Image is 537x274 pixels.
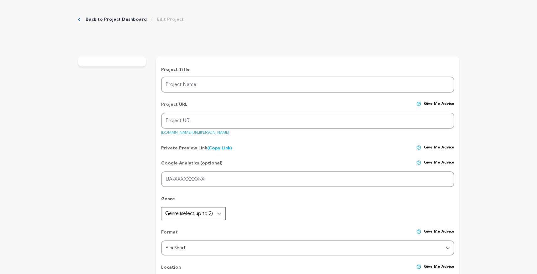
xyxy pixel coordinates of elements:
p: Genre [161,196,454,207]
a: (Copy Link) [207,146,232,150]
p: Project Title [161,67,454,73]
input: Project Name [161,77,454,93]
img: help-circle.svg [416,229,421,234]
a: Back to Project Dashboard [86,16,147,23]
p: Format [161,229,178,240]
input: UA-XXXXXXXX-X [161,171,454,187]
span: Give me advice [424,145,454,151]
div: Breadcrumb [78,16,184,23]
p: Project URL [161,101,187,113]
a: [DOMAIN_NAME][URL][PERSON_NAME] [161,128,229,135]
p: Google Analytics (optional) [161,160,223,171]
span: Give me advice [424,160,454,171]
img: help-circle.svg [416,101,421,106]
img: help-circle.svg [416,264,421,269]
img: help-circle.svg [416,145,421,150]
span: Give me advice [424,101,454,113]
p: Private Preview Link [161,145,232,151]
span: Give me advice [424,229,454,240]
a: Edit Project [157,16,184,23]
input: Project URL [161,113,454,129]
img: help-circle.svg [416,160,421,165]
